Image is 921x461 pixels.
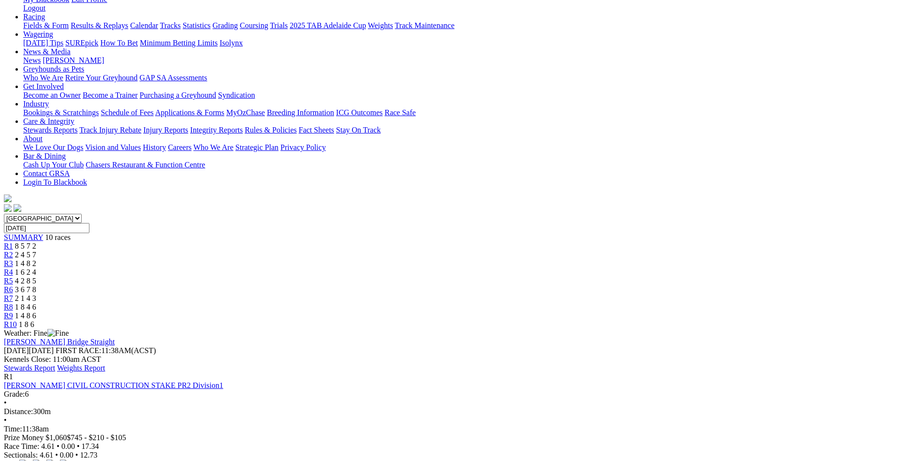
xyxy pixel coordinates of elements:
a: Race Safe [384,108,415,117]
a: Cash Up Your Club [23,161,84,169]
span: 1 4 8 2 [15,259,36,268]
img: logo-grsa-white.png [4,194,12,202]
a: R1 [4,242,13,250]
span: 1 6 2 4 [15,268,36,276]
a: Fact Sheets [299,126,334,134]
span: • [57,442,59,450]
a: Results & Replays [71,21,128,30]
a: Wagering [23,30,53,38]
span: Grade: [4,390,25,398]
img: twitter.svg [14,204,21,212]
a: Tracks [160,21,181,30]
a: Privacy Policy [280,143,326,151]
a: Applications & Forms [155,108,224,117]
span: 1 8 6 [19,320,34,328]
a: R8 [4,303,13,311]
a: Purchasing a Greyhound [140,91,216,99]
a: R4 [4,268,13,276]
span: 4.61 [41,442,55,450]
span: [DATE] [4,346,54,355]
a: Racing [23,13,45,21]
a: Who We Are [23,74,63,82]
a: News [23,56,41,64]
a: Injury Reports [143,126,188,134]
a: Login To Blackbook [23,178,87,186]
span: Race Time: [4,442,39,450]
a: [PERSON_NAME] [43,56,104,64]
a: Coursing [240,21,268,30]
div: Bar & Dining [23,161,917,169]
span: [DATE] [4,346,29,355]
a: R6 [4,285,13,294]
a: Greyhounds as Pets [23,65,84,73]
span: 2 4 5 7 [15,251,36,259]
span: 2 1 4 3 [15,294,36,302]
a: Integrity Reports [190,126,243,134]
a: Vision and Values [85,143,141,151]
a: Logout [23,4,45,12]
a: Retire Your Greyhound [65,74,138,82]
a: [PERSON_NAME] CIVIL CONSTRUCTION STAKE PR2 Division1 [4,381,223,389]
span: • [75,451,78,459]
a: MyOzChase [226,108,265,117]
span: Sectionals: [4,451,38,459]
a: [PERSON_NAME] Bridge Straight [4,338,115,346]
a: Calendar [130,21,158,30]
a: Rules & Policies [245,126,297,134]
a: SUREpick [65,39,98,47]
a: Become a Trainer [83,91,138,99]
a: Careers [168,143,191,151]
a: We Love Our Dogs [23,143,83,151]
a: News & Media [23,47,71,56]
span: Weather: Fine [4,329,69,337]
a: Minimum Betting Limits [140,39,218,47]
a: Stewards Reports [23,126,77,134]
a: Schedule of Fees [101,108,153,117]
input: Select date [4,223,89,233]
a: Stewards Report [4,364,55,372]
span: 8 5 7 2 [15,242,36,250]
div: Get Involved [23,91,917,100]
a: Get Involved [23,82,64,90]
a: Breeding Information [267,108,334,117]
a: R5 [4,277,13,285]
div: News & Media [23,56,917,65]
span: R1 [4,372,13,381]
a: R2 [4,251,13,259]
span: Distance: [4,407,33,416]
a: Trials [270,21,288,30]
div: 11:38am [4,425,917,433]
span: • [4,399,7,407]
a: Track Maintenance [395,21,454,30]
a: How To Bet [101,39,138,47]
span: 11:38AM(ACST) [56,346,156,355]
a: Stay On Track [336,126,380,134]
a: Industry [23,100,49,108]
a: 2025 TAB Adelaide Cup [290,21,366,30]
a: R7 [4,294,13,302]
span: 0.00 [60,451,73,459]
img: facebook.svg [4,204,12,212]
a: Bookings & Scratchings [23,108,99,117]
div: Industry [23,108,917,117]
div: About [23,143,917,152]
a: Isolynx [219,39,243,47]
a: Care & Integrity [23,117,74,125]
a: Strategic Plan [235,143,278,151]
a: Become an Owner [23,91,81,99]
span: 10 races [45,233,71,241]
a: Fields & Form [23,21,69,30]
a: Who We Are [193,143,234,151]
span: 1 4 8 6 [15,312,36,320]
a: R3 [4,259,13,268]
span: 4 2 8 5 [15,277,36,285]
div: Care & Integrity [23,126,917,134]
span: R9 [4,312,13,320]
div: Racing [23,21,917,30]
